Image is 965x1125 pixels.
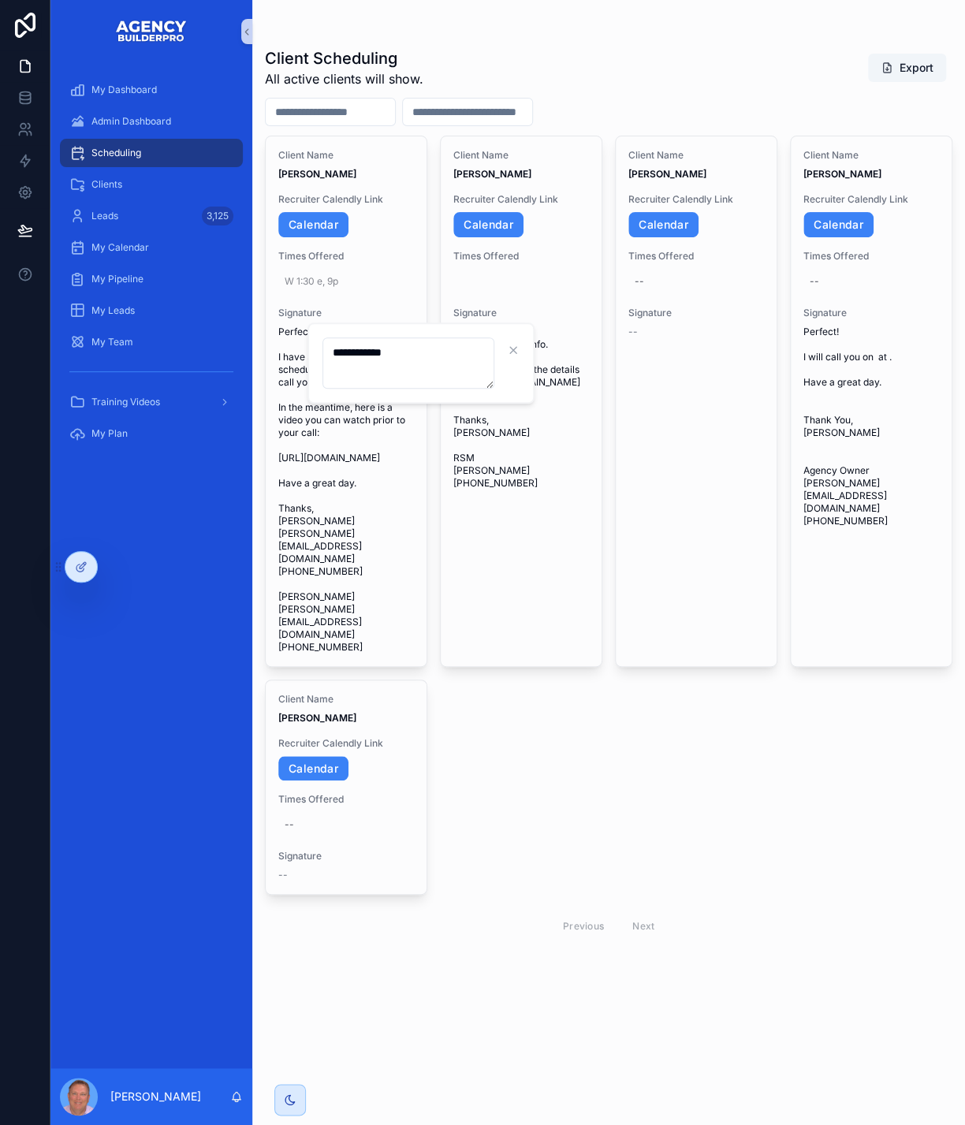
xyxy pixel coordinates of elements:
[91,304,135,317] span: My Leads
[265,136,427,667] a: Client Name[PERSON_NAME]Recruiter Calendly LinkCalendarTimes OfferedW 1:30 e, 9pSignaturePerfect!...
[803,149,939,162] span: Client Name
[278,737,414,750] span: Recruiter Calendly Link
[628,326,638,338] span: --
[60,233,243,262] a: My Calendar
[628,193,764,206] span: Recruiter Calendly Link
[60,76,243,104] a: My Dashboard
[803,250,939,263] span: Times Offered
[803,307,939,319] span: Signature
[265,69,423,88] span: All active clients will show.
[91,336,133,348] span: My Team
[278,149,414,162] span: Client Name
[91,210,118,222] span: Leads
[803,212,874,237] a: Calendar
[803,193,939,206] span: Recruiter Calendly Link
[453,212,523,237] a: Calendar
[440,136,602,667] a: Client Name[PERSON_NAME]Recruiter Calendly LinkCalendarTimes OfferedSignatureThank you for reques...
[60,296,243,325] a: My Leads
[91,427,128,440] span: My Plan
[453,168,531,180] strong: [PERSON_NAME]
[278,712,356,724] strong: [PERSON_NAME]
[868,54,946,82] button: Export
[202,207,233,225] div: 3,125
[803,326,939,527] span: Perfect! I will call you on at . Have a great day. Thank You, [PERSON_NAME] Agency Owner [PERSON_...
[50,63,252,471] div: scrollable content
[278,693,414,706] span: Client Name
[453,193,589,206] span: Recruiter Calendly Link
[265,680,427,896] a: Client Name[PERSON_NAME]Recruiter Calendly LinkCalendarTimes Offered--Signature--
[628,307,764,319] span: Signature
[628,168,706,180] strong: [PERSON_NAME]
[60,170,243,199] a: Clients
[628,250,764,263] span: Times Offered
[278,212,348,237] a: Calendar
[278,793,414,806] span: Times Offered
[115,19,188,44] img: App logo
[91,115,171,128] span: Admin Dashboard
[810,275,819,288] div: --
[278,869,288,881] span: --
[60,202,243,230] a: Leads3,125
[628,149,764,162] span: Client Name
[628,212,699,237] a: Calendar
[453,326,589,490] span: Thank you for requesting more info. You can find all of the details here: [URL][DOMAIN_NAME] Than...
[635,275,644,288] div: --
[453,307,589,319] span: Signature
[60,328,243,356] a: My Team
[278,326,414,654] span: Perfect! I have added you to our schedule and one of us will call you on at . In the meantime, he...
[91,147,141,159] span: Scheduling
[278,850,414,862] span: Signature
[60,388,243,416] a: Training Videos
[278,307,414,319] span: Signature
[91,396,160,408] span: Training Videos
[110,1089,201,1105] p: [PERSON_NAME]
[803,168,881,180] strong: [PERSON_NAME]
[91,84,157,96] span: My Dashboard
[790,136,952,667] a: Client Name[PERSON_NAME]Recruiter Calendly LinkCalendarTimes Offered--SignaturePerfect! I will ca...
[278,250,414,263] span: Times Offered
[60,139,243,167] a: Scheduling
[278,756,348,781] a: Calendar
[265,47,423,69] h1: Client Scheduling
[91,273,143,285] span: My Pipeline
[285,275,408,288] span: W 1:30 e, 9p
[453,250,589,263] span: Times Offered
[60,107,243,136] a: Admin Dashboard
[453,149,589,162] span: Client Name
[278,193,414,206] span: Recruiter Calendly Link
[278,168,356,180] strong: [PERSON_NAME]
[60,265,243,293] a: My Pipeline
[60,419,243,448] a: My Plan
[91,178,122,191] span: Clients
[285,818,294,831] div: --
[615,136,777,667] a: Client Name[PERSON_NAME]Recruiter Calendly LinkCalendarTimes Offered--Signature--
[91,241,149,254] span: My Calendar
